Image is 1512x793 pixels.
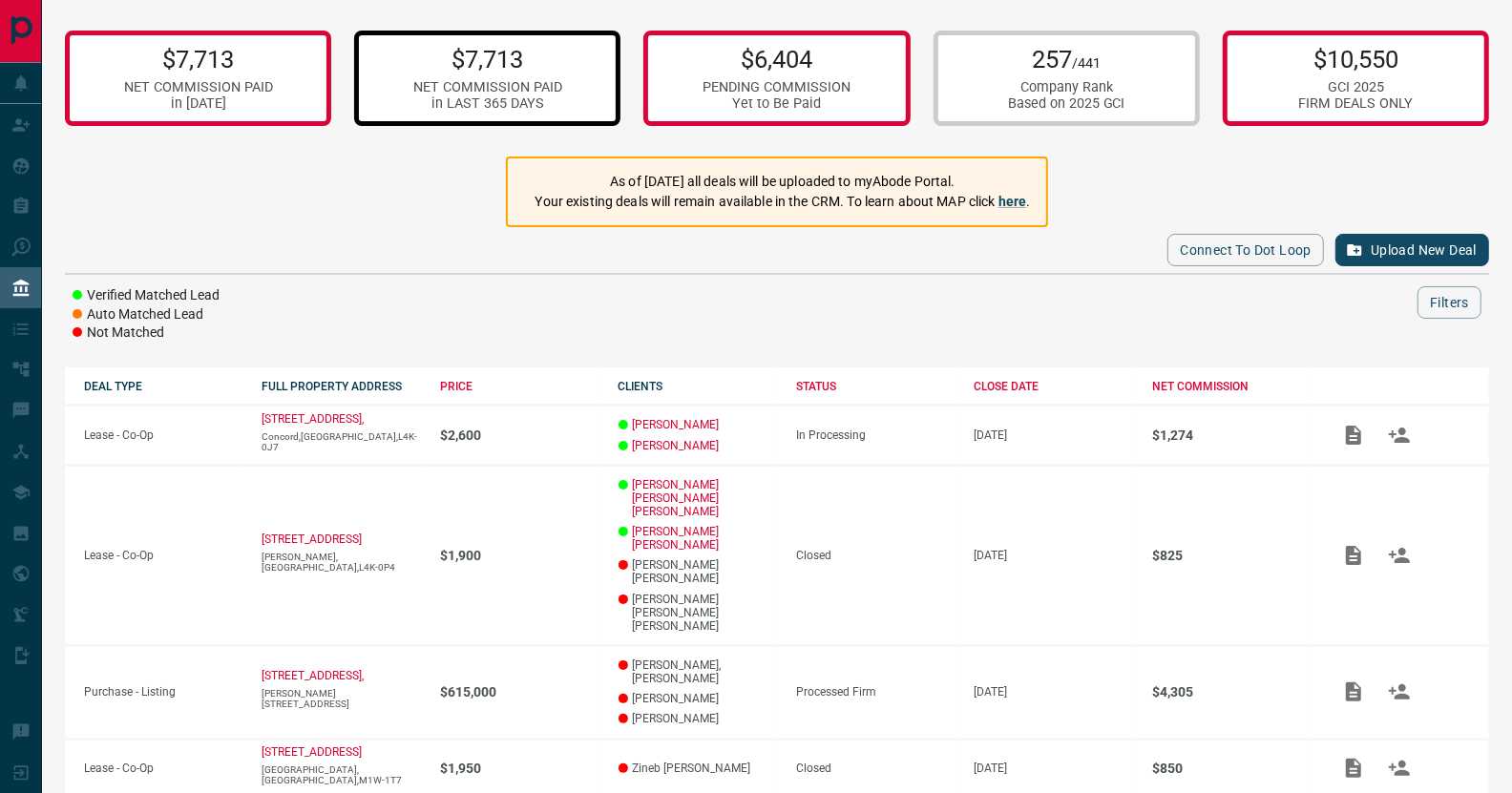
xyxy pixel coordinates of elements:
div: PRICE [440,380,599,393]
div: in LAST 365 DAYS [413,95,562,112]
li: Auto Matched Lead [73,305,220,324]
div: Based on 2025 GCI [1008,95,1125,112]
button: Connect to Dot Loop [1167,234,1324,266]
a: [STREET_ADDRESS] [262,532,363,546]
p: Concord,[GEOGRAPHIC_DATA],L4K-0J7 [262,431,422,452]
div: Closed [796,549,955,562]
div: NET COMMISSION PAID [413,79,562,95]
p: [PERSON_NAME] [619,692,778,705]
p: [PERSON_NAME] [PERSON_NAME] [619,558,778,585]
p: [PERSON_NAME],[GEOGRAPHIC_DATA],L4K-0P4 [262,552,422,573]
p: $1,900 [440,548,599,563]
p: $1,950 [440,761,599,776]
p: $6,404 [703,45,851,73]
p: $1,274 [1152,428,1312,443]
button: Upload New Deal [1335,234,1489,266]
div: In Processing [796,428,955,442]
div: in [DATE] [124,95,273,112]
p: $2,600 [440,428,599,443]
a: [PERSON_NAME] [633,439,720,452]
a: [PERSON_NAME] [633,418,720,431]
div: Processed Firm [796,685,955,699]
p: [PERSON_NAME] [619,712,778,725]
p: [PERSON_NAME], [PERSON_NAME] [619,658,778,685]
div: NET COMMISSION PAID [124,79,273,95]
a: [STREET_ADDRESS], [262,669,365,682]
p: [PERSON_NAME][STREET_ADDRESS] [262,688,422,709]
p: Lease - Co-Op [84,549,243,562]
a: [STREET_ADDRESS], [262,412,365,426]
span: Match Clients [1376,428,1422,441]
button: Filters [1417,286,1481,319]
div: Closed [796,762,955,775]
div: STATUS [796,380,955,393]
p: $615,000 [440,684,599,699]
p: Lease - Co-Op [84,428,243,442]
p: As of [DATE] all deals will be uploaded to myAbode Portal. [535,172,1030,192]
p: $825 [1152,548,1312,563]
p: [PERSON_NAME] [PERSON_NAME] [PERSON_NAME] [619,593,778,633]
p: [DATE] [975,549,1134,562]
span: Match Clients [1376,548,1422,561]
span: Add / View Documents [1331,548,1376,561]
li: Verified Matched Lead [73,286,220,305]
p: $4,305 [1152,684,1312,699]
p: Purchase - Listing [84,685,243,699]
a: [PERSON_NAME] [PERSON_NAME] [PERSON_NAME] [633,478,778,518]
p: [DATE] [975,762,1134,775]
p: $10,550 [1298,45,1413,73]
p: Your existing deals will remain available in the CRM. To learn about MAP click . [535,192,1030,212]
span: Add / View Documents [1331,428,1376,441]
li: Not Matched [73,323,220,343]
div: DEAL TYPE [84,380,243,393]
div: Company Rank [1008,79,1125,95]
p: Lease - Co-Op [84,762,243,775]
a: here [998,194,1027,209]
span: /441 [1072,55,1101,72]
p: $7,713 [124,45,273,73]
span: Match Clients [1376,684,1422,698]
span: Match Clients [1376,761,1422,774]
div: CLOSE DATE [975,380,1134,393]
p: [DATE] [975,685,1134,699]
a: [PERSON_NAME] [PERSON_NAME] [633,525,778,552]
div: NET COMMISSION [1152,380,1312,393]
div: PENDING COMMISSION [703,79,851,95]
div: FIRM DEALS ONLY [1298,95,1413,112]
div: Yet to Be Paid [703,95,851,112]
p: Zineb [PERSON_NAME] [619,762,778,775]
p: [GEOGRAPHIC_DATA],[GEOGRAPHIC_DATA],M1W-1T7 [262,764,422,785]
a: [STREET_ADDRESS] [262,745,363,759]
span: Add / View Documents [1331,684,1376,698]
div: CLIENTS [619,380,778,393]
p: $850 [1152,761,1312,776]
p: [DATE] [975,428,1134,442]
span: Add / View Documents [1331,761,1376,774]
div: FULL PROPERTY ADDRESS [262,380,422,393]
p: $7,713 [413,45,562,73]
div: GCI 2025 [1298,79,1413,95]
p: 257 [1008,45,1125,73]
